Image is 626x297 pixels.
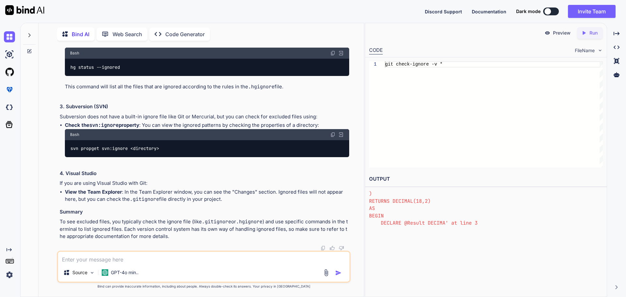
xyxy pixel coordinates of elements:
span: Bash [70,51,79,56]
code: .gitignore [202,218,231,225]
img: Open in Browser [338,50,344,56]
span: Dark mode [516,8,541,15]
p: If you are using Visual Studio with Git: [60,180,349,187]
strong: View the Team Explorer [65,189,122,195]
span: Documentation [472,9,506,14]
img: chat [4,31,15,42]
li: : You can view the ignored patterns by checking the properties of a directory: [65,122,349,164]
h2: OUTPUT [365,171,607,187]
img: Open in Browser [338,132,344,138]
code: svn propget svn:ignore <directory> [70,145,160,152]
pre: Error: Command failed: MYSQL_PWD=p43yxewbpe_43yzxjbaz timeout 7 mysql --table --host=mysql --user... [369,175,603,227]
p: Web Search [112,30,142,38]
code: .hgignore [236,218,262,225]
p: GPT-4o min.. [111,269,139,276]
p: Run [589,30,598,36]
p: Bind AI [72,30,89,38]
h3: 4. Visual Studio [60,170,349,177]
img: settings [4,269,15,280]
img: dislike [339,245,344,251]
code: svn:ignore [89,122,119,128]
img: like [330,245,335,251]
img: GPT-4o mini [102,269,108,276]
img: attachment [322,269,330,276]
li: : In the Team Explorer window, you can see the "Changes" section. Ignored files will not appear h... [65,188,349,203]
button: Discord Support [425,8,462,15]
span: Bash [70,132,79,137]
h3: Summary [60,208,349,216]
img: preview [544,30,550,36]
span: FileName [575,47,595,54]
span: git check-ignore -v * [385,62,442,67]
button: Documentation [472,8,506,15]
img: githubLight [4,67,15,78]
code: .gitignore [130,196,159,202]
img: premium [4,84,15,95]
img: copy [330,51,335,56]
code: .hgignore [248,83,275,90]
p: Subversion does not have a built-in ignore file like Git or Mercurial, but you can check for excl... [60,113,349,121]
code: hg status --ignored [70,64,121,71]
img: copy [320,245,326,251]
p: Bind can provide inaccurate information, including about people. Always double-check its answers.... [57,284,350,289]
strong: Check the property [65,122,139,128]
img: darkCloudIdeIcon [4,102,15,113]
p: This command will list all the files that are ignored according to the rules in the file. [65,83,349,91]
img: ai-studio [4,49,15,60]
div: 1 [369,61,377,67]
p: Code Generator [165,30,205,38]
img: Bind AI [5,5,44,15]
img: Pick Models [89,270,95,275]
button: Invite Team [568,5,616,18]
div: CODE [369,47,383,54]
p: Source [72,269,87,276]
img: chevron down [597,48,603,53]
img: copy [330,132,335,137]
p: Preview [553,30,571,36]
h3: 3. Subversion (SVN) [60,103,349,111]
span: Discord Support [425,9,462,14]
img: icon [335,270,342,276]
p: To see excluded files, you typically check the ignore file (like or ) and use specific commands i... [60,218,349,240]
